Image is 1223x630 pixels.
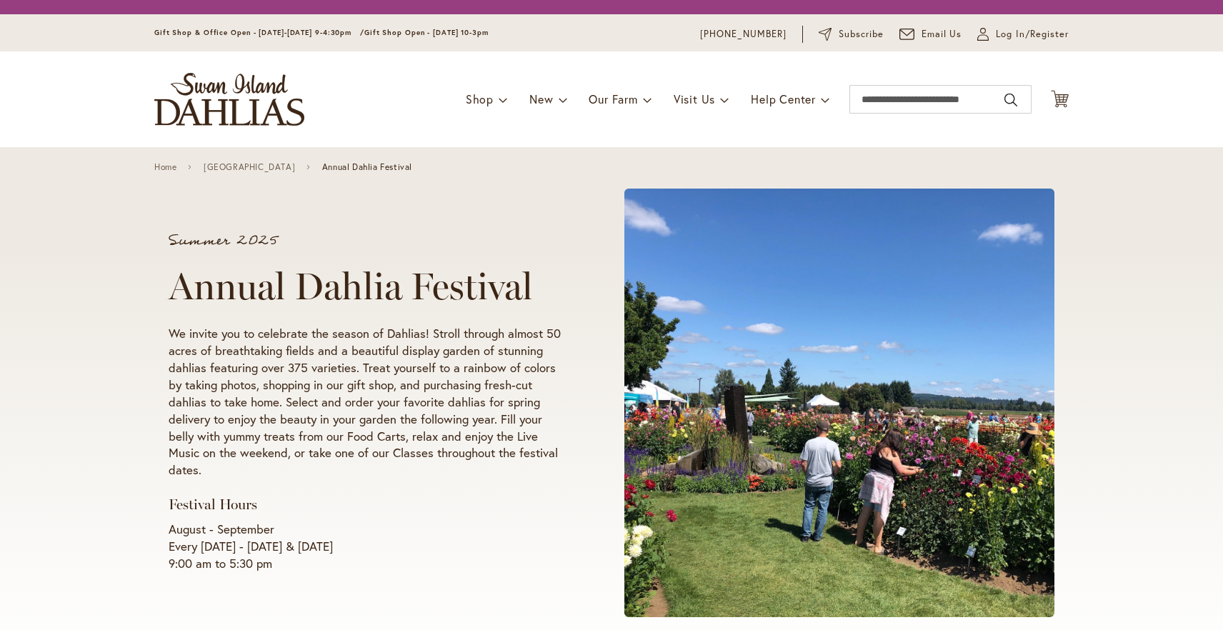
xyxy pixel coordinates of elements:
p: August - September Every [DATE] - [DATE] & [DATE] 9:00 am to 5:30 pm [169,521,570,572]
span: Gift Shop & Office Open - [DATE]-[DATE] 9-4:30pm / [154,28,364,37]
span: Gift Shop Open - [DATE] 10-3pm [364,28,489,37]
span: Subscribe [839,27,884,41]
button: Search [1004,89,1017,111]
p: We invite you to celebrate the season of Dahlias! Stroll through almost 50 acres of breathtaking ... [169,325,570,479]
a: Email Us [899,27,962,41]
p: Summer 2025 [169,234,570,248]
a: Subscribe [819,27,884,41]
span: New [529,91,553,106]
h1: Annual Dahlia Festival [169,265,570,308]
a: Log In/Register [977,27,1069,41]
span: Log In/Register [996,27,1069,41]
span: Shop [466,91,494,106]
span: Help Center [751,91,816,106]
span: Visit Us [674,91,715,106]
a: [PHONE_NUMBER] [700,27,787,41]
span: Email Us [922,27,962,41]
a: [GEOGRAPHIC_DATA] [204,162,295,172]
h3: Festival Hours [169,496,570,514]
a: store logo [154,73,304,126]
span: Annual Dahlia Festival [322,162,412,172]
span: Our Farm [589,91,637,106]
a: Home [154,162,176,172]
